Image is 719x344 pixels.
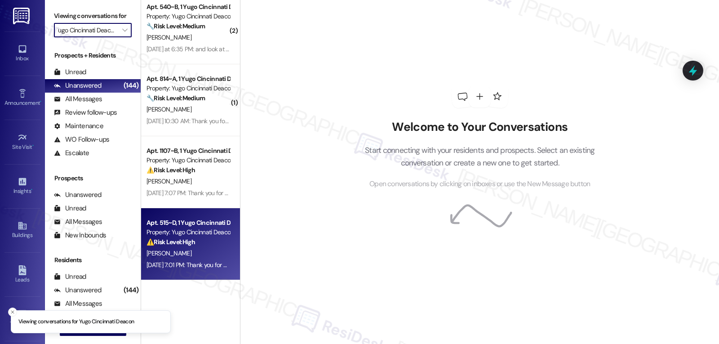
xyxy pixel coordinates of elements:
button: Close toast [8,308,17,317]
img: ResiDesk Logo [13,8,31,24]
div: Apt. 540~B, 1 Yugo Cincinnati Deacon [146,2,230,12]
div: Maintenance [54,121,103,131]
div: [DATE] at 6:35 PM: and look at the pictures we submittiefn [146,45,297,53]
span: [PERSON_NAME] [146,177,191,185]
div: (144) [121,79,141,93]
div: Unread [54,67,86,77]
span: [PERSON_NAME] [146,33,191,41]
label: Viewing conversations for [54,9,132,23]
div: Residents [45,255,141,265]
div: Review follow-ups [54,108,117,117]
a: Site Visit • [4,130,40,154]
span: • [32,143,34,149]
a: Buildings [4,218,40,242]
strong: 🔧 Risk Level: Medium [146,22,205,30]
input: All communities [58,23,117,37]
a: Insights • [4,174,40,198]
div: [DATE] 7:07 PM: Thank you for your message. Our offices are currently closed, but we will contact... [146,189,676,197]
h2: Welcome to Your Conversations [351,120,608,134]
div: Property: Yugo Cincinnati Deacon [146,228,230,237]
div: All Messages [54,299,102,308]
span: • [40,98,41,105]
span: Open conversations by clicking on inboxes or use the New Message button [369,179,590,190]
i:  [122,27,127,34]
div: Unread [54,272,86,281]
div: Unread [54,204,86,213]
strong: ⚠️ Risk Level: High [146,238,195,246]
div: Apt. 1107~B, 1 Yugo Cincinnati Deacon [146,146,230,156]
div: Escalate [54,148,89,158]
div: Prospects + Residents [45,51,141,60]
div: (144) [121,283,141,297]
div: Unanswered [54,190,102,200]
div: Property: Yugo Cincinnati Deacon [146,12,230,21]
span: [PERSON_NAME] [146,105,191,113]
span: [PERSON_NAME] [146,249,191,257]
div: Property: Yugo Cincinnati Deacon [146,84,230,93]
div: WO Follow-ups [54,135,109,144]
strong: 🔧 Risk Level: Medium [146,94,205,102]
div: Property: Yugo Cincinnati Deacon [146,156,230,165]
div: All Messages [54,217,102,227]
div: New Inbounds [54,231,106,240]
strong: ⚠️ Risk Level: High [146,166,195,174]
div: Prospects [45,174,141,183]
div: Apt. 814~A, 1 Yugo Cincinnati Deacon [146,74,230,84]
div: [DATE] 7:01 PM: Thank you for your message. Our offices are currently closed, but we will contact... [146,261,675,269]
div: Unanswered [54,81,102,90]
div: Apt. 515~D, 1 Yugo Cincinnati Deacon [146,218,230,228]
a: Templates • [4,307,40,331]
span: • [31,187,32,193]
a: Inbox [4,41,40,66]
div: [DATE] 10:30 AM: Thank you for your message. Our offices are currently closed, but we will contac... [146,117,680,125]
div: All Messages [54,94,102,104]
div: Unanswered [54,286,102,295]
a: Leads [4,263,40,287]
p: Viewing conversations for Yugo Cincinnati Deacon [18,318,134,326]
p: Start connecting with your residents and prospects. Select an existing conversation or create a n... [351,144,608,170]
